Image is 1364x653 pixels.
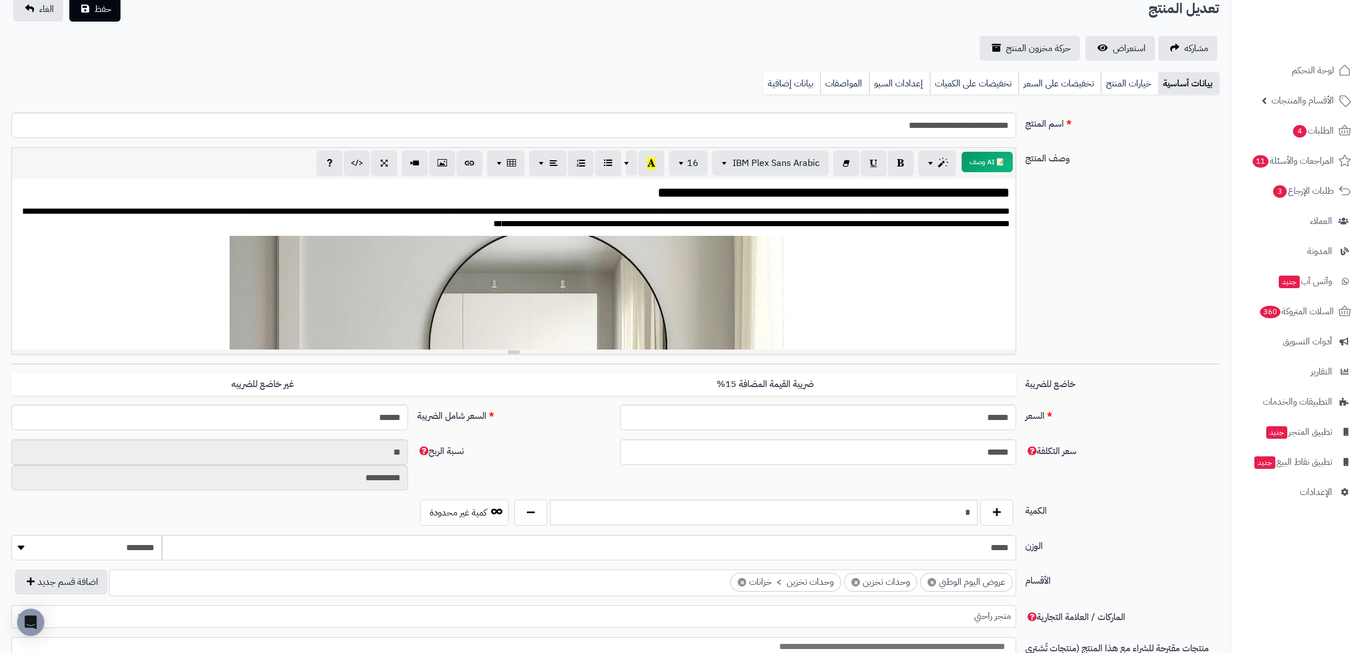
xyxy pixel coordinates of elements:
span: الطلبات [1292,123,1334,139]
li: عروض اليوم الوطني [920,573,1013,592]
span: نسبة الربح [417,444,464,458]
a: خيارات المنتج [1101,72,1158,95]
img: logo-2.png [1287,29,1353,53]
span: المدونة [1307,243,1332,259]
label: غير خاضع للضريبه [11,373,514,396]
span: الإعدادات [1300,484,1332,500]
a: العملاء [1238,207,1357,235]
button: اضافة قسم جديد [15,569,107,594]
a: استعراض [1086,36,1155,61]
span: الماركات / العلامة التجارية [1025,610,1125,624]
label: وصف المنتج [1021,147,1224,165]
span: سعر التكلفة [1025,444,1076,458]
a: بيانات أساسية [1158,72,1219,95]
span: لوحة التحكم [1292,63,1334,78]
span: طلبات الإرجاع [1272,183,1334,199]
span: السلات المتروكة [1259,303,1334,319]
label: خاضع للضريبة [1021,373,1224,391]
label: السعر شامل الضريبة [413,405,616,423]
label: الكمية [1021,500,1224,518]
label: الأقسام [1021,569,1224,588]
a: الطلبات4 [1238,117,1357,144]
span: متجر راحتي [12,608,1016,625]
span: حفظ [94,2,111,16]
a: المواصفات [820,72,869,95]
button: 16 [669,151,708,176]
a: التقارير [1238,358,1357,385]
span: مشاركه [1184,41,1208,55]
a: تخفيضات على السعر [1018,72,1101,95]
span: 11 [1253,155,1269,168]
span: الغاء [39,2,54,16]
label: السعر [1021,405,1224,423]
a: أدوات التسويق [1238,328,1357,355]
a: لوحة التحكم [1238,57,1357,84]
span: جديد [1279,276,1300,288]
button: IBM Plex Sans Arabic [712,151,829,176]
span: × [851,578,860,587]
span: العملاء [1310,213,1332,229]
a: التطبيقات والخدمات [1238,388,1357,415]
span: جديد [1254,456,1275,469]
a: المراجعات والأسئلة11 [1238,147,1357,174]
span: × [928,578,936,587]
li: وحدات تخزين [844,573,917,592]
a: مشاركه [1158,36,1217,61]
a: الإعدادات [1238,479,1357,506]
span: تطبيق المتجر [1265,424,1332,440]
label: الوزن [1021,535,1224,553]
a: السلات المتروكة360 [1238,298,1357,325]
span: تطبيق نقاط البيع [1253,454,1332,470]
label: اسم المنتج [1021,113,1224,131]
li: وحدات تخزين > خزانات [730,573,841,592]
span: أدوات التسويق [1283,334,1332,350]
span: التقارير [1311,364,1332,380]
a: تطبيق نقاط البيعجديد [1238,448,1357,476]
span: 4 [1293,125,1307,138]
span: 3 [1273,185,1287,198]
span: 360 [1260,306,1280,318]
a: وآتس آبجديد [1238,268,1357,295]
span: وآتس آب [1278,273,1332,289]
span: استعراض [1113,41,1146,55]
a: تطبيق المتجرجديد [1238,418,1357,446]
a: طلبات الإرجاع3 [1238,177,1357,205]
a: المدونة [1238,238,1357,265]
span: جديد [1266,426,1287,439]
span: 16 [687,156,698,170]
span: × [738,578,746,587]
button: 📝 AI وصف [962,152,1013,172]
span: الأقسام والمنتجات [1271,93,1334,109]
a: بيانات إضافية [763,72,820,95]
a: حركة مخزون المنتج [980,36,1080,61]
span: متجر راحتي [11,605,1016,628]
label: ضريبة القيمة المضافة 15% [514,373,1016,396]
a: تخفيضات على الكميات [930,72,1018,95]
a: إعدادات السيو [869,72,930,95]
span: IBM Plex Sans Arabic [733,156,820,170]
span: حركة مخزون المنتج [1006,41,1071,55]
div: Open Intercom Messenger [17,609,44,636]
span: التطبيقات والخدمات [1263,394,1332,410]
span: المراجعات والأسئلة [1251,153,1334,169]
